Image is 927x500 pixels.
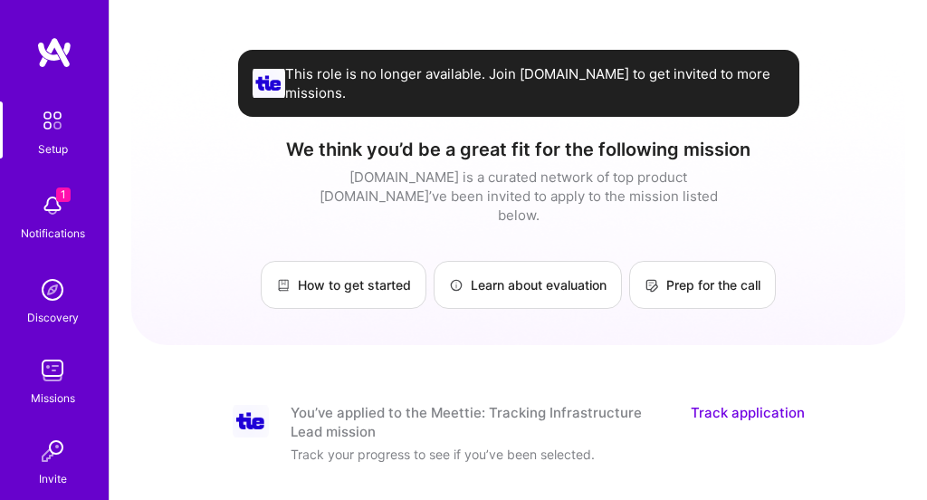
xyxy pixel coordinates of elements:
img: teamwork [34,352,71,389]
a: How to get started [261,261,426,309]
div: Discovery [27,308,79,327]
img: logo [36,36,72,69]
img: bell [34,187,71,224]
div: You’ve applied to the Meettie: Tracking Infrastructure Lead mission [291,403,669,441]
a: Track application [691,403,805,441]
img: Company Logo [253,69,285,99]
span: 1 [56,187,71,202]
span: This role is no longer available. Join [DOMAIN_NAME] to get invited to more missions. [285,64,785,102]
div: Missions [31,389,75,408]
img: Company Logo [233,405,269,437]
h1: We think you’d be a great fit for the following mission [131,139,905,160]
img: setup [33,101,72,139]
img: Invite [34,433,71,469]
div: Track your progress to see if you’ve been selected. [291,445,653,464]
img: Prep for the call [645,278,659,293]
div: [DOMAIN_NAME] is a curated network of top product [DOMAIN_NAME]’ve been invited to apply to the m... [315,168,722,225]
img: Learn about evaluation [449,278,463,293]
img: How to get started [276,278,291,293]
a: Learn about evaluation [434,261,622,309]
img: discovery [34,272,71,308]
div: Invite [39,469,67,488]
a: Prep for the call [629,261,776,309]
div: Notifications [21,224,85,243]
div: Setup [38,139,68,159]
